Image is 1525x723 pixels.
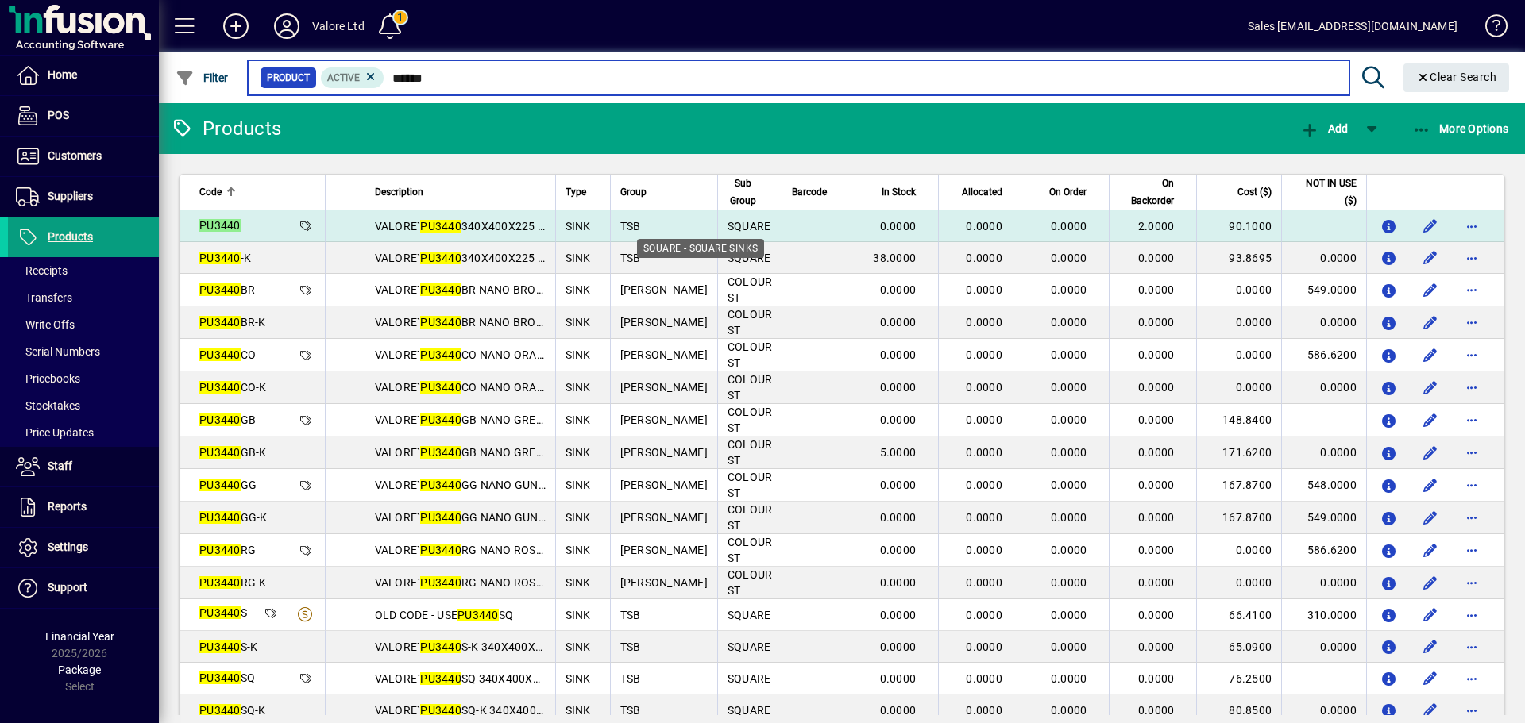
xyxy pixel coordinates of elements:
span: NOT IN USE ($) [1291,175,1357,210]
em: PU3440 [420,511,461,524]
span: Package [58,663,101,676]
span: SINK [566,672,591,685]
button: Edit [1418,666,1443,691]
span: RG [199,544,256,556]
div: On Order [1035,183,1102,201]
span: COLOUR ST [728,275,773,304]
span: VALORE` BR NANO BRONZE GOLD 340X400X225 BOWL =0.06M3 [375,283,749,296]
em: PU3440 [199,640,241,653]
em: PU3440 [420,348,461,361]
button: Edit [1418,537,1443,563]
span: [PERSON_NAME] [620,511,708,524]
td: 549.0000 [1281,502,1366,534]
div: Sales [EMAIL_ADDRESS][DOMAIN_NAME] [1248,13,1457,39]
a: Reports [8,487,159,527]
button: Edit [1418,342,1443,367]
em: PU3440 [199,348,241,361]
span: VALORE` CO NANO ORANGE COPPER 340X400X225 BOWL [375,381,717,394]
td: 310.0000 [1281,599,1366,631]
span: VALORE` S-K 340X400X225 BOWL [375,640,589,653]
span: VALORE` GG NANO GUNMETAL GREY 340X400X225 SINK =0.06M3 [375,511,759,524]
span: COLOUR ST [728,503,773,532]
span: COLOUR ST [728,308,773,337]
span: 0.0000 [966,609,1002,621]
a: Stocktakes [8,392,159,419]
span: [PERSON_NAME] [620,283,708,296]
span: VALORE` RG NANO ROSE GOLD 340X400X225 BOWL =0.06M3 [375,544,735,556]
span: TSB [620,609,641,621]
a: Staff [8,447,159,486]
span: TSB [620,672,641,685]
td: 148.8400 [1196,404,1281,436]
td: 93.8695 [1196,242,1281,274]
span: Receipts [16,264,68,277]
span: S [199,606,247,619]
div: Code [199,183,315,201]
a: Support [8,568,159,608]
button: More options [1459,537,1484,563]
span: COLOUR ST [728,340,773,369]
span: SINK [566,220,591,233]
span: 0.0000 [1051,316,1087,329]
button: More options [1459,342,1484,367]
span: 0.0000 [1051,381,1087,394]
span: 0.0000 [1051,609,1087,621]
span: 0.0000 [880,413,917,426]
span: TSB [620,220,641,233]
span: 0.0000 [966,283,1002,296]
span: 0.0000 [880,316,917,329]
span: 0.0000 [1138,348,1175,361]
button: Profile [261,12,312,40]
span: 0.0000 [966,348,1002,361]
em: PU3440 [199,381,241,394]
span: COLOUR ST [728,471,773,499]
em: PU3440 [420,316,461,329]
a: Write Offs [8,311,159,338]
span: SINK [566,544,591,556]
span: [PERSON_NAME] [620,316,708,329]
em: PU3440 [199,511,241,524]
a: Transfers [8,284,159,311]
button: More options [1459,375,1484,400]
span: COLOUR ST [728,438,773,467]
span: SINK [566,283,591,296]
span: SQUARE [728,672,771,685]
button: Edit [1418,440,1443,465]
span: 0.0000 [1138,316,1175,329]
div: Type [566,183,600,201]
span: CO [199,348,256,361]
td: 171.6200 [1196,436,1281,469]
span: Staff [48,460,72,472]
span: VALORE` 340X400X225 BOWL =0.07M3 [375,220,618,233]
span: Description [375,183,423,201]
span: Settings [48,540,88,553]
span: Add [1300,122,1348,135]
span: Pricebooks [16,372,80,385]
span: SINK [566,413,591,426]
span: Filter [176,71,229,84]
span: [PERSON_NAME] [620,544,708,556]
button: Edit [1418,602,1443,628]
span: [PERSON_NAME] [620,381,708,394]
em: PU3440 [199,252,241,264]
div: SQUARE - SQUARE SINKS [637,239,764,258]
em: PU3440 [199,446,241,459]
span: VALORE` GB NANO GREY BLACK 340X400X225 BOWL [375,446,692,459]
span: 0.0000 [880,479,917,491]
span: 0.0000 [1138,544,1175,556]
span: COLOUR ST [728,536,773,564]
em: PU3440 [199,479,241,491]
span: OLD CODE - USE SQ [375,609,514,621]
button: More options [1459,666,1484,691]
span: 0.0000 [1051,511,1087,524]
span: 0.0000 [966,446,1002,459]
em: PU3440 [199,283,241,296]
span: On Order [1049,183,1087,201]
a: Customers [8,137,159,176]
span: 0.0000 [1138,381,1175,394]
span: GG-K [199,511,268,524]
span: Product [267,70,310,86]
span: SINK [566,348,591,361]
em: PU3440 [199,219,241,232]
span: 2.0000 [1138,220,1175,233]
